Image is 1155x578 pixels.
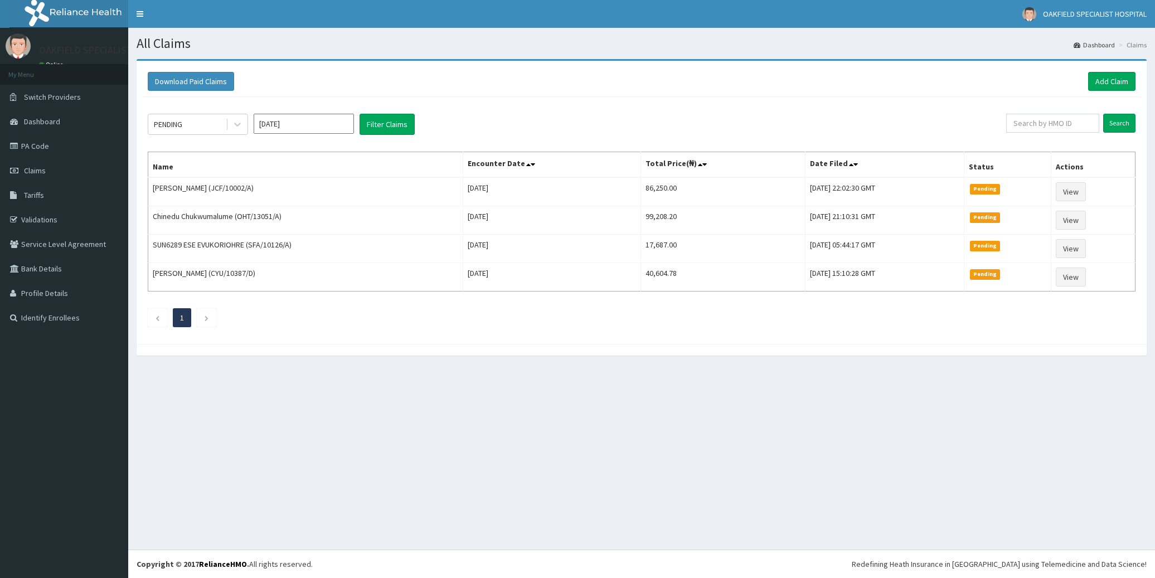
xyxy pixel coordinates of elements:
span: Pending [970,269,1001,279]
td: [DATE] 05:44:17 GMT [805,235,964,263]
img: User Image [6,33,31,59]
a: View [1056,182,1086,201]
td: [DATE] [463,235,641,263]
th: Status [964,152,1051,178]
a: View [1056,211,1086,230]
td: [DATE] 22:02:30 GMT [805,177,964,206]
th: Total Price(₦) [640,152,805,178]
input: Select Month and Year [254,114,354,134]
strong: Copyright © 2017 . [137,559,249,569]
img: User Image [1022,7,1036,21]
span: Dashboard [24,116,60,127]
th: Date Filed [805,152,964,178]
footer: All rights reserved. [128,550,1155,578]
td: SUN6289 ESE EVUKORIOHRE (SFA/10126/A) [148,235,463,263]
button: Download Paid Claims [148,72,234,91]
h1: All Claims [137,36,1147,51]
td: [DATE] [463,206,641,235]
div: PENDING [154,119,182,130]
span: Pending [970,184,1001,194]
span: Claims [24,166,46,176]
td: [PERSON_NAME] (CYU/10387/D) [148,263,463,292]
a: Page 1 is your current page [180,313,184,323]
td: 17,687.00 [640,235,805,263]
span: Switch Providers [24,92,81,102]
td: Chinedu Chukwumalume (OHT/13051/A) [148,206,463,235]
button: Filter Claims [360,114,415,135]
li: Claims [1116,40,1147,50]
input: Search [1103,114,1135,133]
a: Next page [204,313,209,323]
td: [DATE] 15:10:28 GMT [805,263,964,292]
th: Name [148,152,463,178]
td: 86,250.00 [640,177,805,206]
a: Online [39,61,66,69]
a: RelianceHMO [199,559,247,569]
p: OAKFIELD SPECIALIST HOSPITAL [39,45,178,55]
td: [DATE] [463,177,641,206]
input: Search by HMO ID [1006,114,1099,133]
span: Tariffs [24,190,44,200]
th: Actions [1051,152,1135,178]
td: [DATE] [463,263,641,292]
a: Dashboard [1074,40,1115,50]
td: [PERSON_NAME] (JCF/10002/A) [148,177,463,206]
a: View [1056,268,1086,286]
span: OAKFIELD SPECIALIST HOSPITAL [1043,9,1147,19]
a: View [1056,239,1086,258]
a: Previous page [155,313,160,323]
td: [DATE] 21:10:31 GMT [805,206,964,235]
td: 99,208.20 [640,206,805,235]
a: Add Claim [1088,72,1135,91]
td: 40,604.78 [640,263,805,292]
div: Redefining Heath Insurance in [GEOGRAPHIC_DATA] using Telemedicine and Data Science! [852,558,1147,570]
span: Pending [970,241,1001,251]
th: Encounter Date [463,152,641,178]
span: Pending [970,212,1001,222]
